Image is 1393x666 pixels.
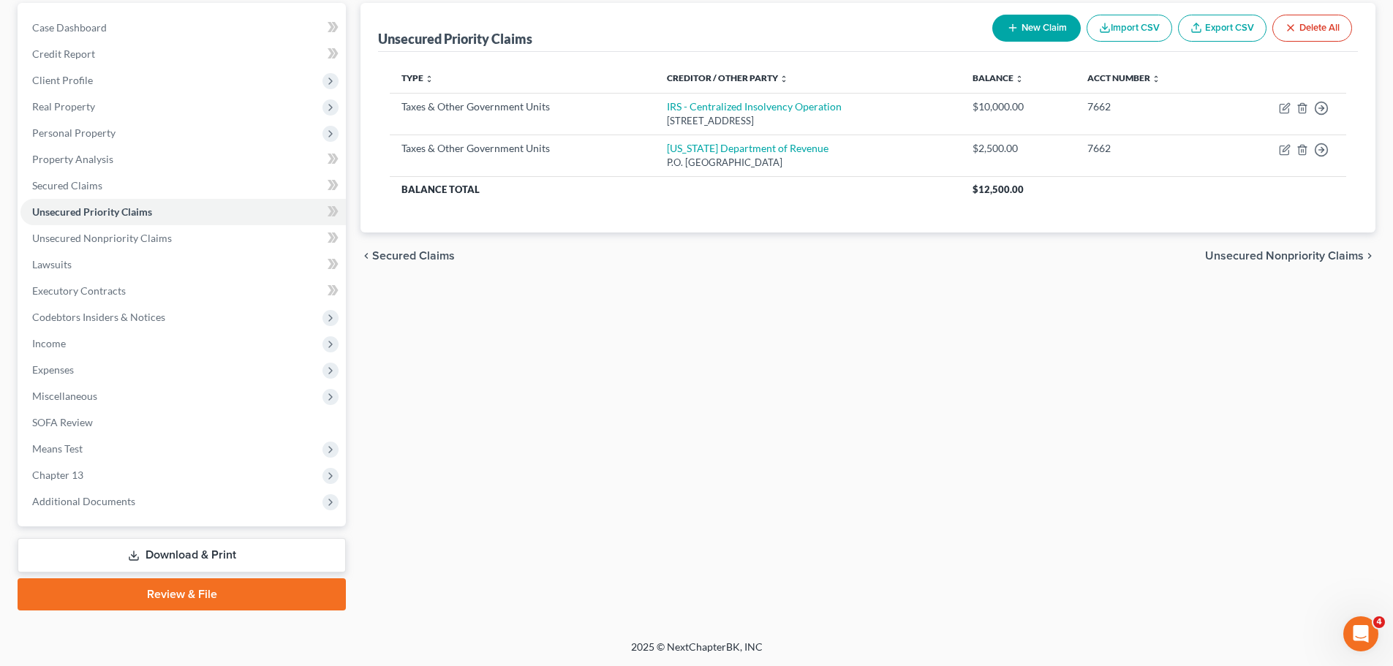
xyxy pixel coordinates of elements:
span: SOFA Review [32,416,93,428]
a: Creditor / Other Party unfold_more [667,72,788,83]
span: Client Profile [32,74,93,86]
span: Means Test [32,442,83,455]
button: Unsecured Nonpriority Claims chevron_right [1205,250,1375,262]
span: Personal Property [32,126,116,139]
span: Miscellaneous [32,390,97,402]
a: Review & File [18,578,346,610]
a: Unsecured Priority Claims [20,199,346,225]
div: $2,500.00 [973,141,1064,156]
a: Unsecured Nonpriority Claims [20,225,346,251]
i: chevron_right [1364,250,1375,262]
span: Secured Claims [32,179,102,192]
a: Property Analysis [20,146,346,173]
div: Taxes & Other Government Units [401,141,643,156]
span: Property Analysis [32,153,113,165]
span: Real Property [32,100,95,113]
span: Unsecured Nonpriority Claims [32,232,172,244]
a: [US_STATE] Department of Revenue [667,142,828,154]
div: [STREET_ADDRESS] [667,114,949,128]
div: Unsecured Priority Claims [378,30,532,48]
a: Case Dashboard [20,15,346,41]
a: Download & Print [18,538,346,572]
iframe: Intercom live chat [1343,616,1378,651]
a: Executory Contracts [20,278,346,304]
a: Lawsuits [20,251,346,278]
div: $10,000.00 [973,99,1064,114]
button: Delete All [1272,15,1352,42]
div: 2025 © NextChapterBK, INC [280,640,1114,666]
span: Codebtors Insiders & Notices [32,311,165,323]
i: unfold_more [1015,75,1024,83]
span: Chapter 13 [32,469,83,481]
span: Income [32,337,66,349]
span: 4 [1373,616,1385,628]
span: Case Dashboard [32,21,107,34]
button: New Claim [992,15,1081,42]
a: Acct Number unfold_more [1087,72,1160,83]
div: Taxes & Other Government Units [401,99,643,114]
th: Balance Total [390,176,960,203]
span: Additional Documents [32,495,135,507]
span: Credit Report [32,48,95,60]
a: Secured Claims [20,173,346,199]
a: Type unfold_more [401,72,434,83]
div: 7662 [1087,141,1213,156]
a: IRS - Centralized Insolvency Operation [667,100,842,113]
i: unfold_more [1152,75,1160,83]
span: Unsecured Nonpriority Claims [1205,250,1364,262]
i: unfold_more [779,75,788,83]
i: chevron_left [360,250,372,262]
div: 7662 [1087,99,1213,114]
span: Secured Claims [372,250,455,262]
a: Export CSV [1178,15,1266,42]
i: unfold_more [425,75,434,83]
a: Balance unfold_more [973,72,1024,83]
span: $12,500.00 [973,183,1024,195]
button: Import CSV [1087,15,1172,42]
span: Expenses [32,363,74,376]
a: Credit Report [20,41,346,67]
div: P.O. [GEOGRAPHIC_DATA] [667,156,949,170]
span: Executory Contracts [32,284,126,297]
a: SOFA Review [20,409,346,436]
button: chevron_left Secured Claims [360,250,455,262]
span: Unsecured Priority Claims [32,205,152,218]
span: Lawsuits [32,258,72,270]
